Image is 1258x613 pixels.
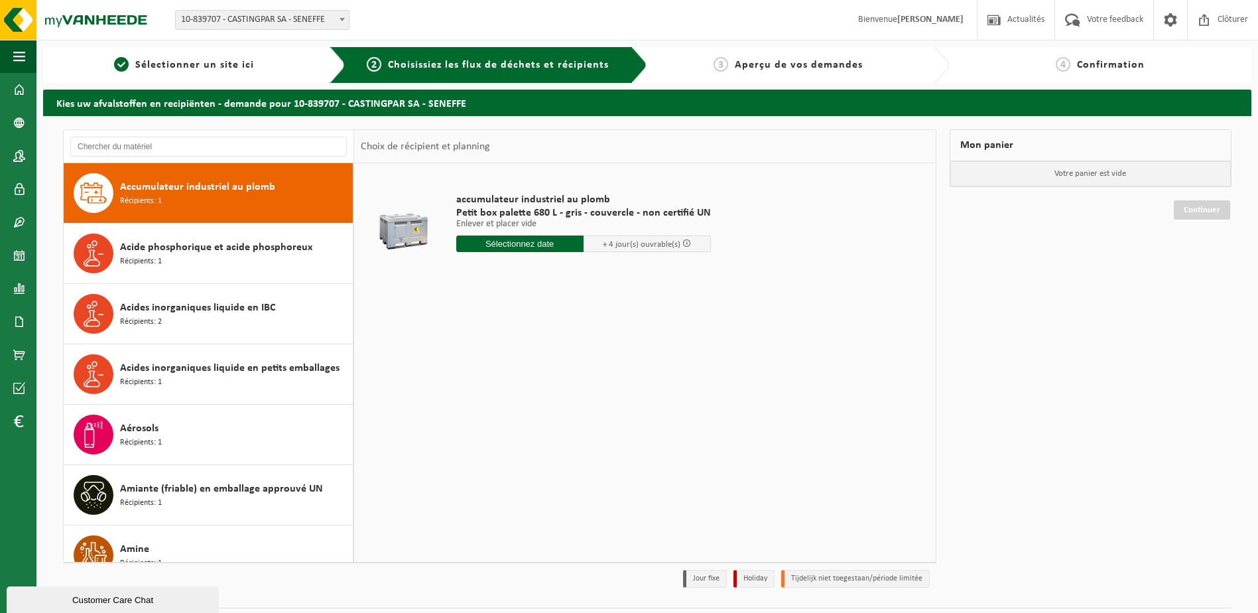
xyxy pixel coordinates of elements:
[950,161,1231,186] p: Votre panier est vide
[120,300,275,316] span: Acides inorganiques liquide en IBC
[388,60,609,70] span: Choisissiez les flux de déchets et récipients
[120,195,162,208] span: Récipients: 1
[456,193,711,206] span: accumulateur industriel au plomb
[176,11,349,29] span: 10-839707 - CASTINGPAR SA - SENEFFE
[950,129,1232,161] div: Mon panier
[64,284,353,344] button: Acides inorganiques liquide en IBC Récipients: 2
[456,220,711,229] p: Enlever et placer vide
[733,570,775,588] li: Holiday
[64,344,353,405] button: Acides inorganiques liquide en petits emballages Récipients: 1
[714,57,728,72] span: 3
[120,541,149,557] span: Amine
[1056,57,1070,72] span: 4
[43,90,1251,115] h2: Kies uw afvalstoffen en recipiënten - demande pour 10-839707 - CASTINGPAR SA - SENEFFE
[114,57,129,72] span: 1
[70,137,347,157] input: Chercher du matériel
[735,60,863,70] span: Aperçu de vos demandes
[456,206,711,220] span: Petit box palette 680 L - gris - couvercle - non certifié UN
[120,437,162,449] span: Récipients: 1
[603,240,680,249] span: + 4 jour(s) ouvrable(s)
[120,316,162,328] span: Récipients: 2
[7,584,221,613] iframe: chat widget
[175,10,349,30] span: 10-839707 - CASTINGPAR SA - SENEFFE
[64,224,353,284] button: Acide phosphorique et acide phosphoreux Récipients: 1
[456,236,584,252] input: Sélectionnez date
[367,57,381,72] span: 2
[1174,200,1230,220] a: Continuer
[1077,60,1145,70] span: Confirmation
[64,405,353,465] button: Aérosols Récipients: 1
[120,376,162,389] span: Récipients: 1
[64,465,353,525] button: Amiante (friable) en emballage approuvé UN Récipients: 1
[120,557,162,570] span: Récipients: 1
[50,57,319,73] a: 1Sélectionner un site ici
[683,570,727,588] li: Jour fixe
[120,179,275,195] span: Accumulateur industriel au plomb
[120,239,312,255] span: Acide phosphorique et acide phosphoreux
[135,60,254,70] span: Sélectionner un site ici
[354,130,497,163] div: Choix de récipient et planning
[120,497,162,510] span: Récipients: 1
[64,163,353,224] button: Accumulateur industriel au plomb Récipients: 1
[64,525,353,586] button: Amine Récipients: 1
[120,255,162,268] span: Récipients: 1
[120,481,323,497] span: Amiante (friable) en emballage approuvé UN
[897,15,964,25] strong: [PERSON_NAME]
[120,421,158,437] span: Aérosols
[781,570,930,588] li: Tijdelijk niet toegestaan/période limitée
[120,360,340,376] span: Acides inorganiques liquide en petits emballages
